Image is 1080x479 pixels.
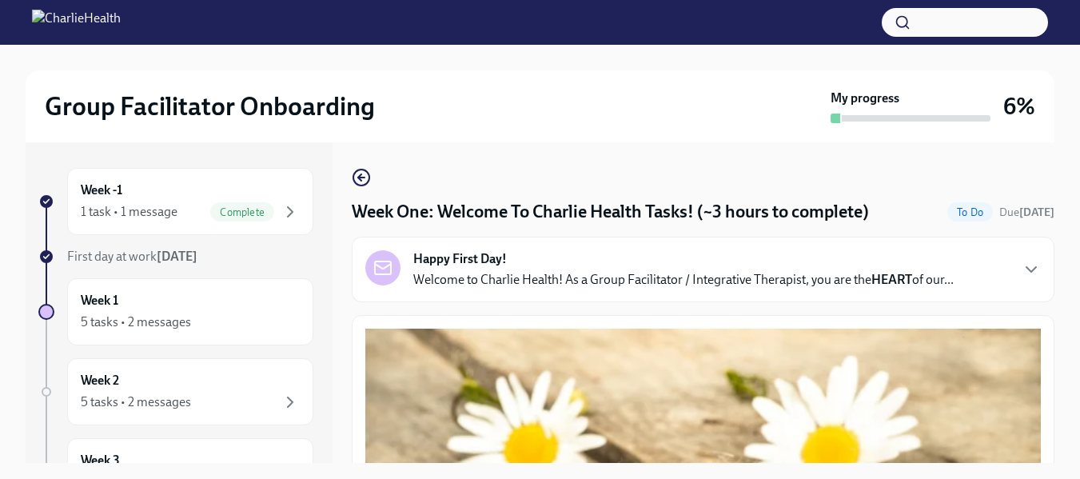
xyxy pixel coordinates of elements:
span: September 15th, 2025 10:00 [999,205,1054,220]
p: Welcome to Charlie Health! As a Group Facilitator / Integrative Therapist, you are the of our... [413,271,954,289]
a: Week 25 tasks • 2 messages [38,358,313,425]
strong: [DATE] [157,249,197,264]
div: 5 tasks • 2 messages [81,313,191,331]
span: Complete [210,206,274,218]
strong: My progress [831,90,899,107]
h6: Week 1 [81,292,118,309]
h6: Week 3 [81,452,120,469]
strong: HEART [871,272,912,287]
h3: 6% [1003,92,1035,121]
a: Week 15 tasks • 2 messages [38,278,313,345]
div: 1 task • 1 message [81,203,177,221]
span: Due [999,206,1054,219]
h6: Week 2 [81,372,119,389]
div: 5 tasks • 2 messages [81,393,191,411]
h4: Week One: Welcome To Charlie Health Tasks! (~3 hours to complete) [352,200,869,224]
a: Week -11 task • 1 messageComplete [38,168,313,235]
img: CharlieHealth [32,10,121,35]
h2: Group Facilitator Onboarding [45,90,375,122]
strong: Happy First Day! [413,250,507,268]
strong: [DATE] [1019,206,1054,219]
span: To Do [947,206,993,218]
span: First day at work [67,249,197,264]
h6: Week -1 [81,182,122,199]
a: First day at work[DATE] [38,248,313,265]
